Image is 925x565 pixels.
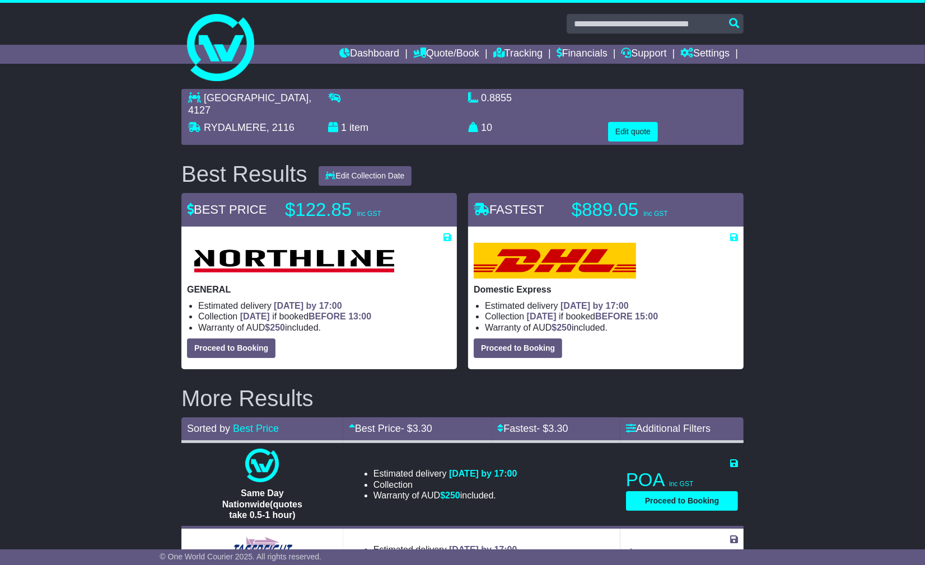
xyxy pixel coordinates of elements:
[481,92,512,103] span: 0.8855
[187,423,230,434] span: Sorted by
[349,122,368,133] span: item
[160,552,321,561] span: © One World Courier 2025. All rights reserved.
[176,162,313,186] div: Best Results
[198,311,451,322] li: Collection
[339,45,399,64] a: Dashboard
[198,300,451,311] li: Estimated delivery
[222,488,302,519] span: Same Day Nationwide(quotes take 0.5-1 hour)
[493,45,543,64] a: Tracking
[270,323,285,332] span: 250
[449,469,517,478] span: [DATE] by 17:00
[204,122,267,133] span: RYDALMERE
[188,92,311,116] span: , 4127
[240,312,371,321] span: if booked
[187,203,267,216] span: BEST PRICE
[527,312,658,321] span: if booked
[240,312,270,321] span: [DATE]
[413,423,432,434] span: 3.30
[187,243,400,279] img: Northline Distribution: GENERAL
[267,122,295,133] span: , 2116
[341,122,347,133] span: 1
[187,338,275,358] button: Proceed to Booking
[527,312,557,321] span: [DATE]
[265,323,285,332] span: $
[608,122,658,142] button: Edit quote
[635,312,658,321] span: 15:00
[233,423,279,434] a: Best Price
[474,284,738,295] p: Domestic Express
[198,322,451,333] li: Warranty of AUD included.
[622,45,667,64] a: Support
[485,311,738,322] li: Collection
[485,322,738,333] li: Warranty of AUD included.
[497,423,568,434] a: Fastest- $3.30
[401,423,432,434] span: - $
[274,301,342,310] span: [DATE] by 17:00
[309,312,346,321] span: BEFORE
[319,166,412,186] button: Edit Collection Date
[445,491,460,500] span: 250
[348,312,371,321] span: 13:00
[440,491,460,500] span: $
[485,300,738,311] li: Estimated delivery
[373,544,546,555] li: Estimated delivery
[595,312,633,321] span: BEFORE
[357,210,381,218] span: inc GST
[181,386,744,411] h2: More Results
[557,45,608,64] a: Financials
[474,338,562,358] button: Proceed to Booking
[549,423,568,434] span: 3.30
[560,301,629,310] span: [DATE] by 17:00
[449,545,517,554] span: [DATE] by 17:00
[536,423,568,434] span: - $
[373,479,517,490] li: Collection
[557,323,572,332] span: 250
[285,199,425,221] p: $122.85
[626,423,711,434] a: Additional Filters
[373,490,517,501] li: Warranty of AUD included.
[187,284,451,295] p: GENERAL
[626,491,738,511] button: Proceed to Booking
[373,468,517,479] li: Estimated delivery
[349,423,432,434] a: Best Price- $3.30
[680,45,730,64] a: Settings
[552,323,572,332] span: $
[626,469,738,491] p: POA
[669,480,693,488] span: inc GST
[481,122,492,133] span: 10
[204,92,309,103] span: [GEOGRAPHIC_DATA]
[474,203,544,216] span: FASTEST
[474,243,636,279] img: DHL: Domestic Express
[245,449,279,482] img: One World Courier: Same Day Nationwide(quotes take 0.5-1 hour)
[643,210,667,218] span: inc GST
[572,199,712,221] p: $889.05
[413,45,479,64] a: Quote/Book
